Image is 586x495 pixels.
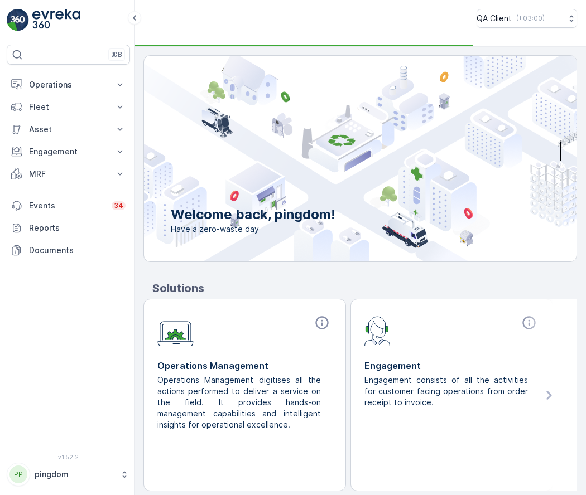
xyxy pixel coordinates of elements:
p: Engagement [364,359,539,372]
div: PP [9,465,27,483]
button: Asset [7,118,130,140]
p: Reports [29,222,126,234]
p: Operations Management [157,359,332,372]
p: Engagement consists of all the activities for customer facing operations from order receipt to in... [364,375,530,408]
img: city illustration [94,56,577,261]
p: pingdom [35,469,114,480]
p: Operations Management digitises all the actions performed to deliver a service on the field. It p... [157,375,323,430]
a: Reports [7,217,130,239]
span: v 1.52.2 [7,454,130,460]
p: Events [29,200,105,211]
button: Engagement [7,140,130,163]
button: MRF [7,163,130,185]
p: Welcome back, pingdom! [171,206,335,224]
p: Engagement [29,146,108,157]
button: QA Client(+03:00) [477,9,577,28]
p: ⌘B [111,50,122,59]
span: Have a zero-waste day [171,224,335,235]
p: QA Client [477,13,512,24]
p: MRF [29,168,108,179]
button: Operations [7,74,130,96]
p: Fleet [29,101,108,113]
button: PPpingdom [7,463,130,486]
a: Documents [7,239,130,261]
a: Events34 [7,195,130,217]
img: module-icon [364,315,391,346]
p: 34 [114,201,123,210]
p: ( +03:00 ) [516,14,545,23]
img: module-icon [157,315,194,347]
img: logo [7,9,29,31]
img: logo_light-DOdMpM7g.png [32,9,80,31]
p: Documents [29,245,126,256]
p: Solutions [152,280,577,297]
button: Fleet [7,96,130,118]
p: Asset [29,124,108,135]
p: Operations [29,79,108,90]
